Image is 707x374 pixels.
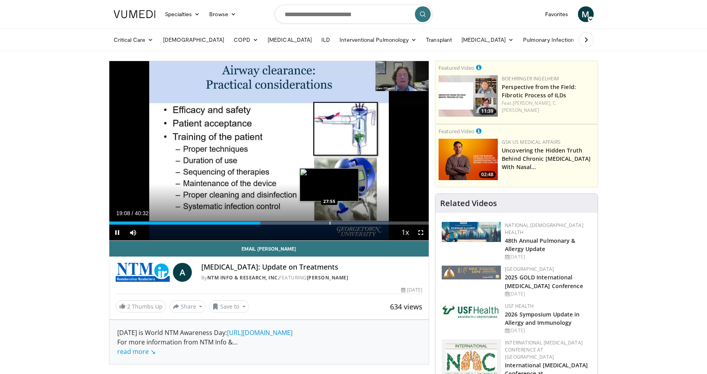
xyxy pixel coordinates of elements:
button: Playback Rate [397,225,413,240]
a: 11:39 [439,75,498,117]
div: [DATE] [505,253,591,260]
div: [DATE] is World NTM Awareness Day: For more information from NTM Info & [117,328,421,356]
a: Perspective from the Field: Fibrotic Process of ILDs [502,83,576,99]
button: Pause [109,225,125,240]
h4: [MEDICAL_DATA]: Update on Treatments [201,263,423,272]
button: Share [169,300,206,313]
a: Uncovering the Hidden Truth Behind Chronic [MEDICAL_DATA] With Nasal… [502,147,591,171]
span: 40:32 [135,210,148,216]
a: ILD [317,32,335,48]
button: Fullscreen [413,225,429,240]
a: Interventional Pulmonology [335,32,421,48]
a: Boehringer Ingelheim [502,75,559,82]
a: M [578,6,594,22]
img: b90f5d12-84c1-472e-b843-5cad6c7ef911.jpg.150x105_q85_autocrop_double_scale_upscale_version-0.2.jpg [442,222,501,242]
a: [URL][DOMAIN_NAME] [227,328,293,337]
div: Progress Bar [109,221,429,225]
a: read more ↘ [117,347,156,356]
a: Pulmonary Infection [518,32,587,48]
a: 48th Annual Pulmonary & Allergy Update [505,237,575,253]
a: USF Health [505,303,534,309]
input: Search topics, interventions [275,5,433,24]
a: A [173,263,192,282]
button: Mute [125,225,141,240]
span: ... [117,338,238,356]
span: / [132,210,133,216]
div: [DATE] [505,290,591,298]
img: 29f03053-4637-48fc-b8d3-cde88653f0ec.jpeg.150x105_q85_autocrop_double_scale_upscale_version-0.2.jpg [442,266,501,279]
small: Featured Video [439,64,474,71]
a: 2 Thumbs Up [116,300,166,313]
span: 634 views [390,302,422,311]
span: 2 [127,303,130,310]
a: 2025 GOLD International [MEDICAL_DATA] Conference [505,274,583,289]
small: Featured Video [439,128,474,135]
div: Feat. [502,100,594,114]
div: By FEATURING [201,274,423,281]
a: NTM Info & Research, Inc. [207,274,279,281]
a: Email [PERSON_NAME] [109,241,429,257]
a: 02:48 [439,139,498,180]
div: [DATE] [401,287,422,294]
a: [DEMOGRAPHIC_DATA] [158,32,229,48]
a: Transplant [421,32,457,48]
a: [GEOGRAPHIC_DATA] [505,266,554,272]
a: Specialties [160,6,205,22]
span: 19:08 [116,210,130,216]
img: NTM Info & Research, Inc. [116,263,170,282]
a: C. [PERSON_NAME] [502,100,557,114]
a: [PERSON_NAME] [307,274,349,281]
img: VuMedi Logo [114,10,156,18]
span: 02:48 [479,171,496,178]
a: International [MEDICAL_DATA] Conference at [GEOGRAPHIC_DATA] [505,339,583,360]
img: 6ba8804a-8538-4002-95e7-a8f8012d4a11.png.150x105_q85_autocrop_double_scale_upscale_version-0.2.jpg [442,303,501,320]
a: [MEDICAL_DATA] [457,32,518,48]
h4: Related Videos [440,199,497,208]
a: Critical Care [109,32,158,48]
span: 11:39 [479,108,496,115]
img: 0d260a3c-dea8-4d46-9ffd-2859801fb613.png.150x105_q85_crop-smart_upscale.png [439,75,498,117]
button: Save to [209,300,249,313]
a: [PERSON_NAME], [513,100,551,106]
video-js: Video Player [109,61,429,241]
a: National [DEMOGRAPHIC_DATA] Health [505,222,583,236]
div: [DATE] [505,327,591,334]
a: 2026 Symposium Update in Allergy and Immunology [505,311,579,326]
a: COPD [229,32,263,48]
a: Browse [204,6,241,22]
a: [MEDICAL_DATA] [263,32,317,48]
a: GSK US Medical Affairs [502,139,561,145]
img: image.jpeg [300,168,359,201]
img: d04c7a51-d4f2-46f9-936f-c139d13e7fbe.png.150x105_q85_crop-smart_upscale.png [439,139,498,180]
a: Favorites [540,6,573,22]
